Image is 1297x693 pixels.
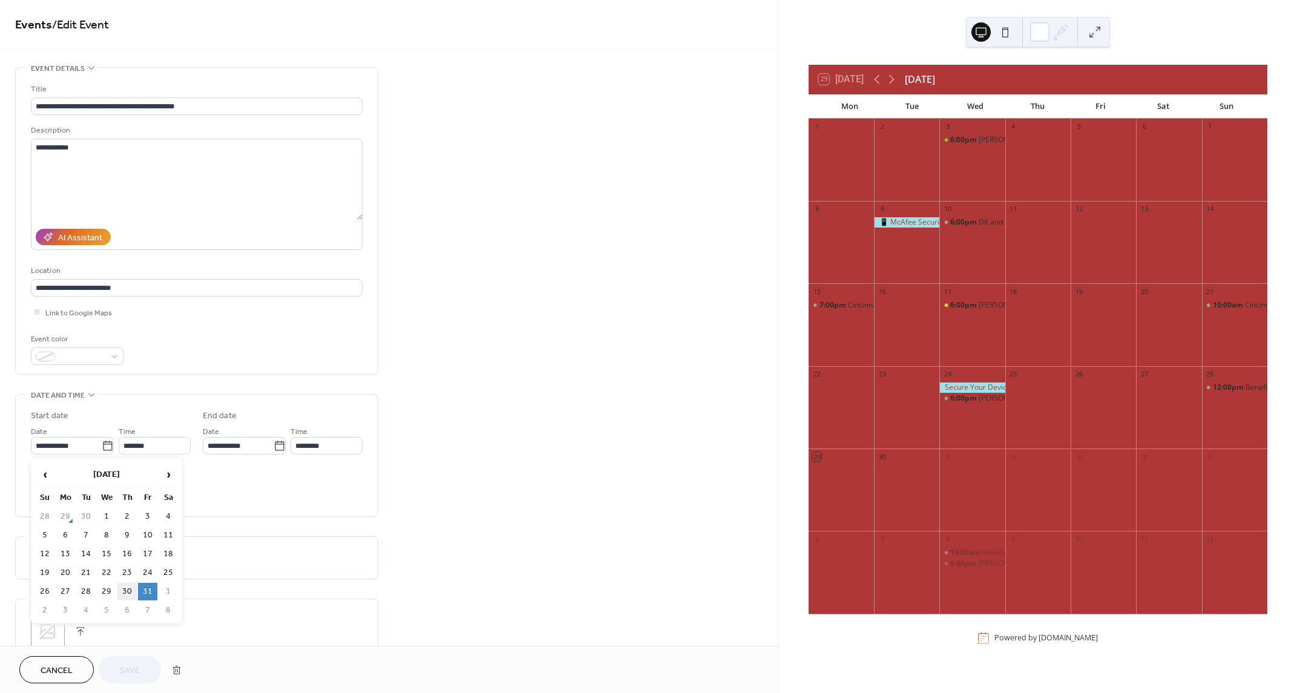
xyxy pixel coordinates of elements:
span: 6:00pm [950,559,979,569]
span: › [159,462,177,487]
th: Su [35,489,54,507]
div: ; [31,614,65,648]
td: 13 [56,545,75,563]
div: [PERSON_NAME] II hosts THE Wed Night Jam!!! [979,393,1134,404]
span: 10:00am [950,548,982,558]
span: Date [203,425,219,438]
div: 2 [1009,452,1018,461]
div: 10 [943,205,952,214]
div: 4 [1140,452,1149,461]
td: 29 [56,508,75,525]
td: 27 [56,583,75,600]
div: 11 [1140,534,1149,544]
td: 18 [159,545,178,563]
td: 12 [35,545,54,563]
td: 17 [138,545,157,563]
div: 1 [812,122,821,131]
div: 21 [1206,287,1215,296]
div: 2 [878,122,887,131]
div: Weekly Wave: [PERSON_NAME] [982,548,1088,558]
div: 16 [878,287,887,296]
td: 1 [97,508,116,525]
td: 20 [56,564,75,582]
div: 12 [1074,205,1083,214]
td: 3 [56,602,75,619]
div: Event color [31,333,122,346]
button: Cancel [19,656,94,683]
div: 3 [1074,452,1083,461]
div: Weekly Wave: Mike Reeder [939,548,1005,558]
div: 3 [943,122,952,131]
div: 10 [1074,534,1083,544]
div: 17 [943,287,952,296]
td: 26 [35,583,54,600]
div: Dave Taylor Hosts THE Wed Jam !!! [939,559,1005,569]
span: 6:00pm [950,393,979,404]
td: 11 [159,527,178,544]
span: Date [31,425,47,438]
span: 6:00pm [950,135,979,145]
th: Th [117,489,137,507]
div: Matt Cowherd returns to Host THE Wed Jam at the Village Theater!! [939,135,1005,145]
div: Cincinnati All Star Tribute to [PERSON_NAME]. [848,300,1002,310]
div: 8 [812,205,821,214]
div: 25 [1009,370,1018,379]
div: 1 [943,452,952,461]
span: 7:00pm [819,300,848,310]
td: 2 [117,508,137,525]
span: 10:00am [1213,300,1245,310]
div: 29 [812,452,821,461]
div: Thu [1006,94,1069,119]
td: 2 [35,602,54,619]
div: 27 [1140,370,1149,379]
td: 15 [97,545,116,563]
span: 12:00pm [1213,383,1246,393]
div: Sat [1132,94,1195,119]
td: 31 [138,583,157,600]
td: 30 [117,583,137,600]
div: 15 [812,287,821,296]
div: 23 [878,370,887,379]
div: 9 [878,205,887,214]
div: 9 [1009,534,1018,544]
div: End date [203,410,237,422]
td: 5 [97,602,116,619]
div: Mon [818,94,881,119]
td: 7 [76,527,96,544]
td: 28 [35,508,54,525]
th: [DATE] [56,462,157,488]
div: 7 [878,534,887,544]
div: [PERSON_NAME] Hosts THE Wed Jam !!! [979,559,1111,569]
div: Description [31,124,360,137]
div: [PERSON_NAME] returns to Host THE Wed Jam at the [GEOGRAPHIC_DATA]!! [979,135,1235,145]
span: ‹ [36,462,54,487]
div: 28 [1206,370,1215,379]
div: Pierre Bensusan Concert [939,300,1005,310]
td: 6 [117,602,137,619]
div: 4 [1009,122,1018,131]
span: Cancel [41,665,73,677]
td: 4 [159,508,178,525]
td: 24 [138,564,157,582]
div: 30 [878,452,887,461]
th: Sa [159,489,178,507]
div: 20 [1140,287,1149,296]
div: [PERSON_NAME] Concert [979,300,1064,310]
span: Link to Google Maps [45,307,112,320]
span: 6:00pm [950,300,979,310]
div: Wed [944,94,1006,119]
span: Event details [31,62,85,75]
div: Secure Your Devices with Bitcoin! Order Now and Surf with Confidence! 🏄‍♂️ [939,383,1005,393]
th: Tu [76,489,96,507]
div: Location [31,264,360,277]
span: / Edit Event [52,13,109,37]
span: 6:00pm [950,217,979,228]
div: 12 [1206,534,1215,544]
td: 23 [117,564,137,582]
th: Mo [56,489,75,507]
a: Events [15,13,52,37]
div: Powered by [994,633,1098,643]
td: 22 [97,564,116,582]
td: 6 [56,527,75,544]
td: 10 [138,527,157,544]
